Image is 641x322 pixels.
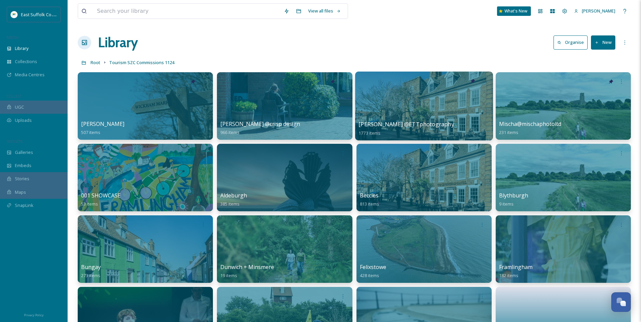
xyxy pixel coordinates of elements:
span: Root [91,59,100,65]
button: Organise [553,35,588,49]
span: [PERSON_NAME] [81,120,124,128]
span: Media Centres [15,72,45,78]
span: 966 items [220,129,240,135]
a: Felixstowe428 items [360,264,386,278]
span: 273 items [81,272,100,278]
span: Tourism SZC Commissions 1124 [109,59,174,65]
span: Maps [15,189,26,195]
span: COLLECT [7,93,21,99]
span: 428 items [360,272,379,278]
span: Blythburgh [499,192,528,199]
span: Bungay [81,263,101,271]
span: Dunwich + Minsmere [220,263,274,271]
span: [PERSON_NAME] @crisp design [220,120,300,128]
a: [PERSON_NAME] @crisp design966 items [220,121,300,135]
a: [PERSON_NAME] [571,4,619,18]
a: Tourism SZC Commissions 1124 [109,58,174,66]
a: Beccles813 items [360,192,379,207]
a: Bungay273 items [81,264,101,278]
span: Aldeburgh [220,192,247,199]
a: View all files [305,4,344,18]
span: [PERSON_NAME] [582,8,615,14]
span: 385 items [220,201,240,207]
span: 1773 items [359,130,380,136]
span: 001 SHOWCASE [81,192,121,199]
a: Library [98,32,138,53]
input: Search your library [94,4,280,19]
span: East Suffolk Council [21,11,61,18]
button: New [591,35,615,49]
span: Privacy Policy [24,313,44,317]
span: Beccles [360,192,378,199]
span: Library [15,45,28,52]
span: 507 items [81,129,100,135]
span: Uploads [15,117,32,124]
span: Embeds [15,162,31,169]
a: Blythburgh9 items [499,192,528,207]
span: 53 items [81,201,98,207]
span: Stories [15,176,29,182]
a: What's New [497,6,531,16]
span: WIDGETS [7,139,22,144]
span: UGC [15,104,24,110]
a: Root [91,58,100,66]
a: Framlingham182 items [499,264,533,278]
span: Collections [15,58,37,65]
span: 19 items [220,272,237,278]
a: [PERSON_NAME] @ETTphotography1773 items [359,121,454,136]
button: Open Chat [611,292,631,312]
span: [PERSON_NAME] @ETTphotography [359,120,454,128]
a: Dunwich + Minsmere19 items [220,264,274,278]
a: Organise [553,35,591,49]
a: [PERSON_NAME]507 items [81,121,124,135]
a: 001 SHOWCASE53 items [81,192,121,207]
img: ESC%20Logo.png [11,11,18,18]
a: Mischa@mischaphotoltd231 items [499,121,561,135]
span: 182 items [499,272,518,278]
span: Galleries [15,149,33,156]
span: Felixstowe [360,263,386,271]
a: Aldeburgh385 items [220,192,247,207]
span: 231 items [499,129,518,135]
span: Mischa@mischaphotoltd [499,120,561,128]
span: SnapLink [15,202,33,209]
span: 9 items [499,201,514,207]
span: 813 items [360,201,379,207]
span: MEDIA [7,35,19,40]
span: Framlingham [499,263,533,271]
a: Privacy Policy [24,311,44,319]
